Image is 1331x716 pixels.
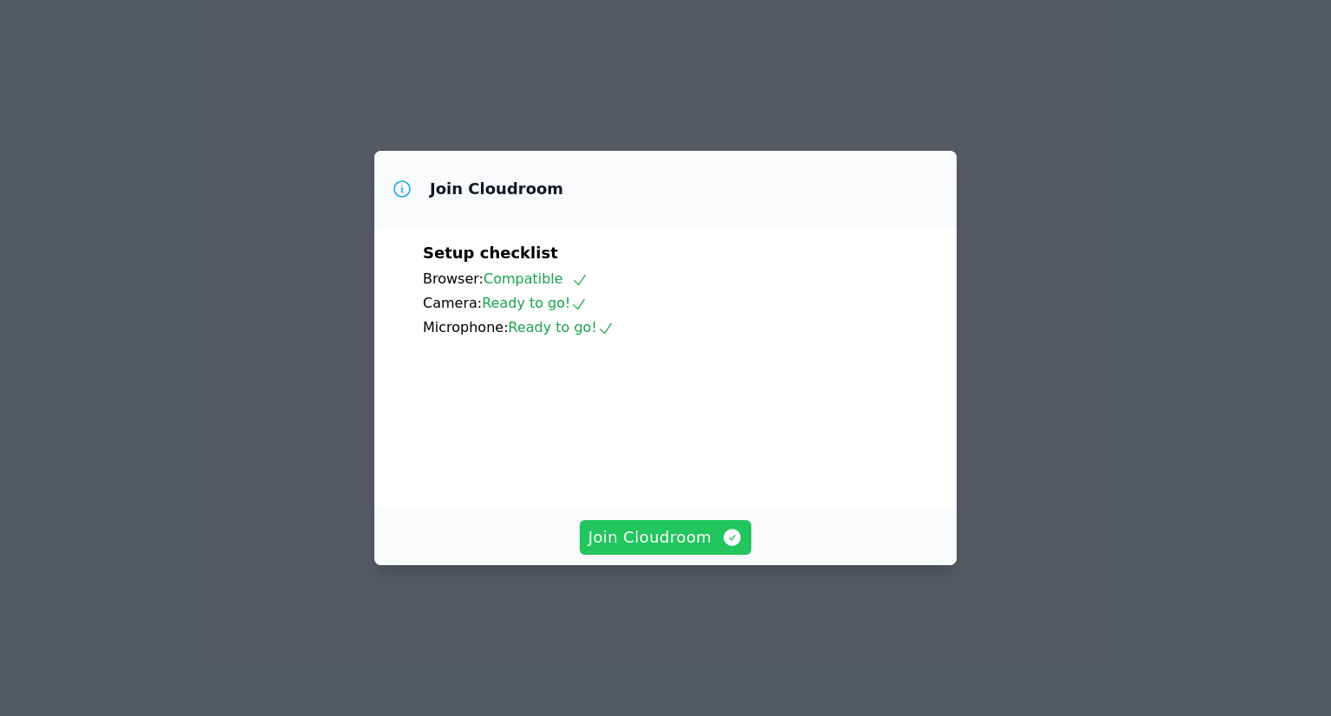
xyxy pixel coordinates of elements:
span: Camera: [423,295,482,311]
span: Browser: [423,270,484,287]
h3: Join Cloudroom [430,179,563,199]
span: Join Cloudroom [588,525,743,550]
span: Compatible [484,270,588,287]
button: Join Cloudroom [580,520,752,555]
span: Ready to go! [482,295,588,311]
span: Ready to go! [509,319,614,335]
span: Setup checklist [423,244,558,262]
span: Microphone: [423,319,509,335]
